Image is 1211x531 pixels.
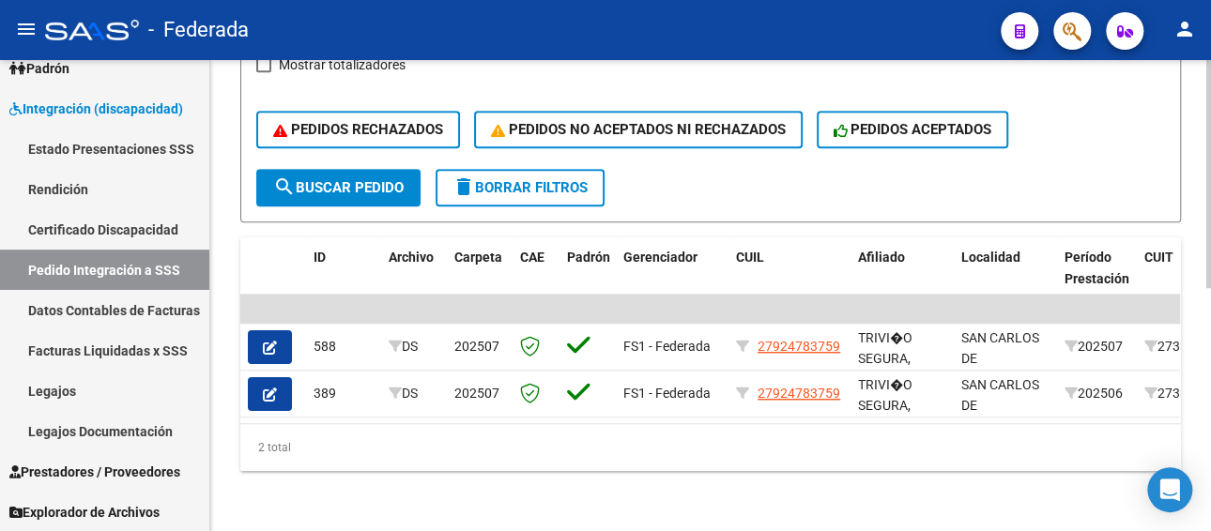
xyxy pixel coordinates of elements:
[454,386,499,401] span: 202507
[728,237,851,320] datatable-header-cell: CUIL
[1065,336,1129,357] div: 202507
[9,99,183,119] span: Integración (discapacidad)
[961,250,1020,265] span: Localidad
[954,237,1057,320] datatable-header-cell: Localidad
[1144,250,1173,265] span: CUIT
[961,330,1039,388] span: SAN CARLOS DE BARILOCHE
[1173,18,1196,40] mat-icon: person
[491,121,786,138] span: PEDIDOS NO ACEPTADOS NI RECHAZADOS
[513,237,560,320] datatable-header-cell: CAE
[1147,467,1192,512] div: Open Intercom Messenger
[306,237,381,320] datatable-header-cell: ID
[314,250,326,265] span: ID
[623,250,697,265] span: Gerenciador
[758,386,840,401] span: 27924783759
[273,175,296,198] mat-icon: search
[9,58,69,79] span: Padrón
[314,336,374,357] div: 588
[858,377,958,435] span: TRIVI�O SEGURA, [PERSON_NAME]
[858,250,905,265] span: Afiliado
[15,18,38,40] mat-icon: menu
[314,383,374,404] div: 389
[436,169,605,206] button: Borrar Filtros
[279,53,406,76] span: Mostrar totalizadores
[1065,383,1129,404] div: 202506
[817,111,1009,148] button: PEDIDOS ACEPTADOS
[256,111,460,148] button: PEDIDOS RECHAZADOS
[454,250,502,265] span: Carpeta
[454,339,499,354] span: 202507
[623,339,711,354] span: FS1 - Federada
[240,424,1181,471] div: 2 total
[9,462,180,482] span: Prestadores / Proveedores
[452,179,588,196] span: Borrar Filtros
[389,383,439,404] div: DS
[256,169,421,206] button: Buscar Pedido
[474,111,803,148] button: PEDIDOS NO ACEPTADOS NI RECHAZADOS
[381,237,447,320] datatable-header-cell: Archivo
[389,250,434,265] span: Archivo
[148,9,249,51] span: - Federada
[858,330,958,388] span: TRIVI�O SEGURA, [PERSON_NAME]
[1057,237,1137,320] datatable-header-cell: Período Prestación
[520,250,544,265] span: CAE
[389,336,439,357] div: DS
[567,250,610,265] span: Padrón
[273,121,443,138] span: PEDIDOS RECHAZADOS
[758,339,840,354] span: 27924783759
[851,237,954,320] datatable-header-cell: Afiliado
[452,175,475,198] mat-icon: delete
[623,386,711,401] span: FS1 - Federada
[736,250,764,265] span: CUIL
[9,502,160,523] span: Explorador de Archivos
[447,237,513,320] datatable-header-cell: Carpeta
[616,237,728,320] datatable-header-cell: Gerenciador
[834,121,992,138] span: PEDIDOS ACEPTADOS
[1065,250,1129,286] span: Período Prestación
[273,179,404,196] span: Buscar Pedido
[560,237,616,320] datatable-header-cell: Padrón
[961,377,1039,435] span: SAN CARLOS DE BARILOCHE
